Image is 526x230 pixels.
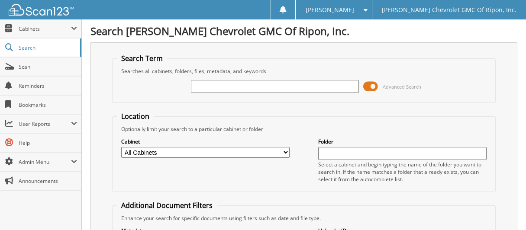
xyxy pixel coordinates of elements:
h1: Search [PERSON_NAME] Chevrolet GMC Of Ripon, Inc. [90,24,517,38]
span: Search [19,44,76,51]
span: Scan [19,63,77,70]
span: [PERSON_NAME] Chevrolet GMC Of Ripon, Inc. [382,7,516,13]
span: Help [19,139,77,147]
legend: Additional Document Filters [117,201,217,210]
label: Folder [318,138,487,145]
span: Announcements [19,177,77,185]
div: Searches all cabinets, folders, files, metadata, and keywords [117,67,491,75]
legend: Location [117,112,154,121]
span: Cabinets [19,25,71,32]
legend: Search Term [117,54,167,63]
img: scan123-logo-white.svg [9,4,74,16]
span: [PERSON_NAME] [306,7,354,13]
div: Optionally limit your search to a particular cabinet or folder [117,125,491,133]
div: Enhance your search for specific documents using filters such as date and file type. [117,214,491,222]
div: Select a cabinet and begin typing the name of the folder you want to search in. If the name match... [318,161,487,183]
span: Bookmarks [19,101,77,109]
span: User Reports [19,120,71,128]
label: Cabinet [121,138,290,145]
span: Reminders [19,82,77,89]
span: Advanced Search [383,83,421,90]
span: Admin Menu [19,158,71,166]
